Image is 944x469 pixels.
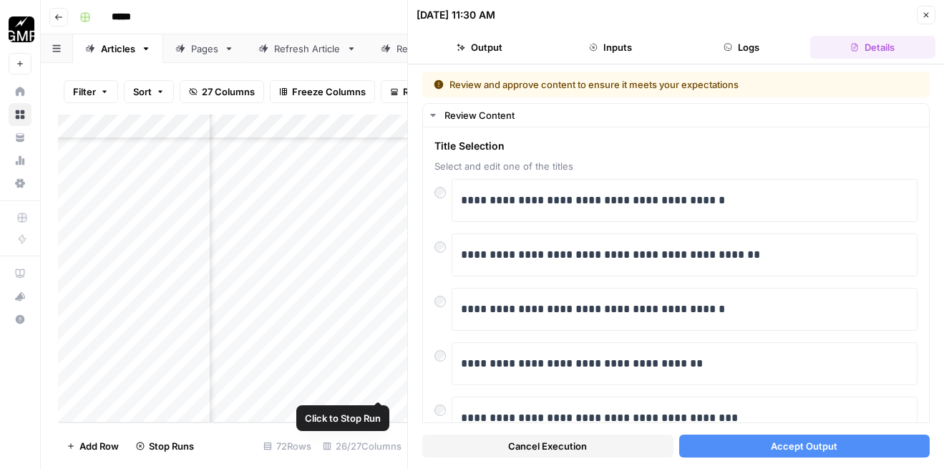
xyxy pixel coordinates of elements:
div: Pages [191,42,218,56]
span: 27 Columns [202,84,255,99]
a: Browse [9,103,31,126]
span: Select and edit one of the titles [434,159,918,173]
button: Accept Output [679,435,930,458]
a: Refresh Article [246,34,369,63]
span: Add Row [79,439,119,453]
div: What's new? [9,286,31,307]
button: Workspace: Growth Marketing Pro [9,11,31,47]
a: Usage [9,149,31,172]
span: Stop Runs [149,439,194,453]
div: Refresh Outline [396,42,466,56]
div: Articles [101,42,135,56]
button: Inputs [548,36,673,59]
div: 72 Rows [258,435,317,458]
span: Freeze Columns [292,84,366,99]
button: Cancel Execution [422,435,673,458]
span: Cancel Execution [508,439,587,453]
button: Logs [679,36,804,59]
button: Freeze Columns [270,80,375,103]
button: What's new? [9,285,31,308]
button: Stop Runs [127,435,203,458]
span: Title Selection [434,139,918,153]
a: Settings [9,172,31,195]
button: Help + Support [9,308,31,331]
button: Review Content [423,104,929,127]
button: Row Height [381,80,464,103]
span: Sort [133,84,152,99]
a: Home [9,80,31,103]
a: Your Data [9,126,31,149]
button: Add Row [58,435,127,458]
span: Filter [73,84,96,99]
button: Filter [64,80,118,103]
span: Accept Output [771,439,837,453]
img: Growth Marketing Pro Logo [9,16,34,42]
button: Sort [124,80,174,103]
a: Refresh Outline [369,34,494,63]
div: Review Content [444,108,920,122]
button: Output [417,36,542,59]
div: Refresh Article [274,42,341,56]
div: 26/27 Columns [317,435,407,458]
div: [DATE] 11:30 AM [417,8,495,22]
a: Pages [163,34,246,63]
button: Details [810,36,935,59]
a: AirOps Academy [9,262,31,285]
div: Click to Stop Run [305,411,381,425]
div: Review and approve content to ensure it meets your expectations [434,77,829,92]
button: 27 Columns [180,80,264,103]
a: Articles [73,34,163,63]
